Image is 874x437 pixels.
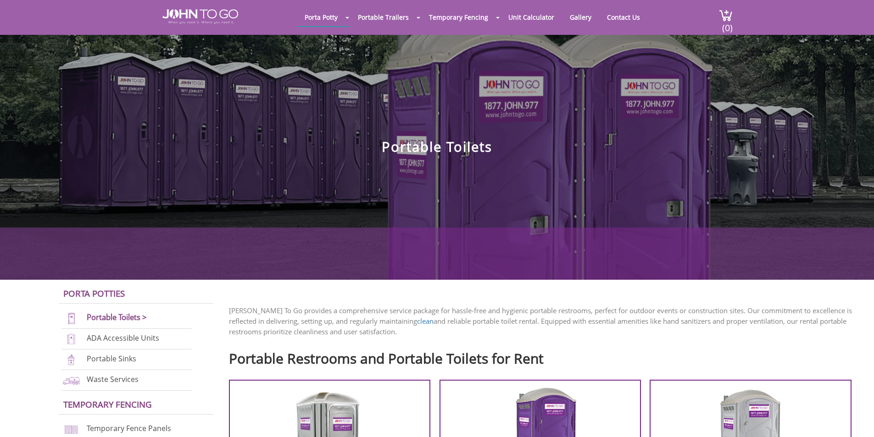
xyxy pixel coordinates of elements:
p: [PERSON_NAME] To Go provides a comprehensive service package for hassle-free and hygienic portabl... [229,305,860,337]
a: Temporary Fence Panels [87,423,171,433]
a: Porta Potties [63,288,125,299]
button: Live Chat [837,400,874,437]
img: portable-toilets-new.png [61,312,81,325]
a: Contact Us [600,8,647,26]
img: JOHN to go [162,9,238,24]
img: ADA-units-new.png [61,333,81,345]
a: Portable Sinks [87,354,136,364]
img: chan-link-fencing-new.png [61,423,81,436]
a: Waste Services [87,374,139,384]
a: Gallery [563,8,598,26]
img: cart a [719,9,733,22]
img: portable-sinks-new.png [61,354,81,366]
a: Portable Toilets > [87,312,147,322]
a: clean [417,316,434,326]
a: ADA Accessible Units [87,333,159,343]
a: Temporary Fencing [63,398,152,410]
a: Porta Potty [298,8,345,26]
h2: Portable Restrooms and Portable Toilets for Rent [229,346,860,366]
a: Unit Calculator [501,8,561,26]
span: (0) [722,14,733,34]
a: Portable Trailers [351,8,416,26]
a: Temporary Fencing [422,8,495,26]
img: waste-services-new.png [61,374,81,387]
